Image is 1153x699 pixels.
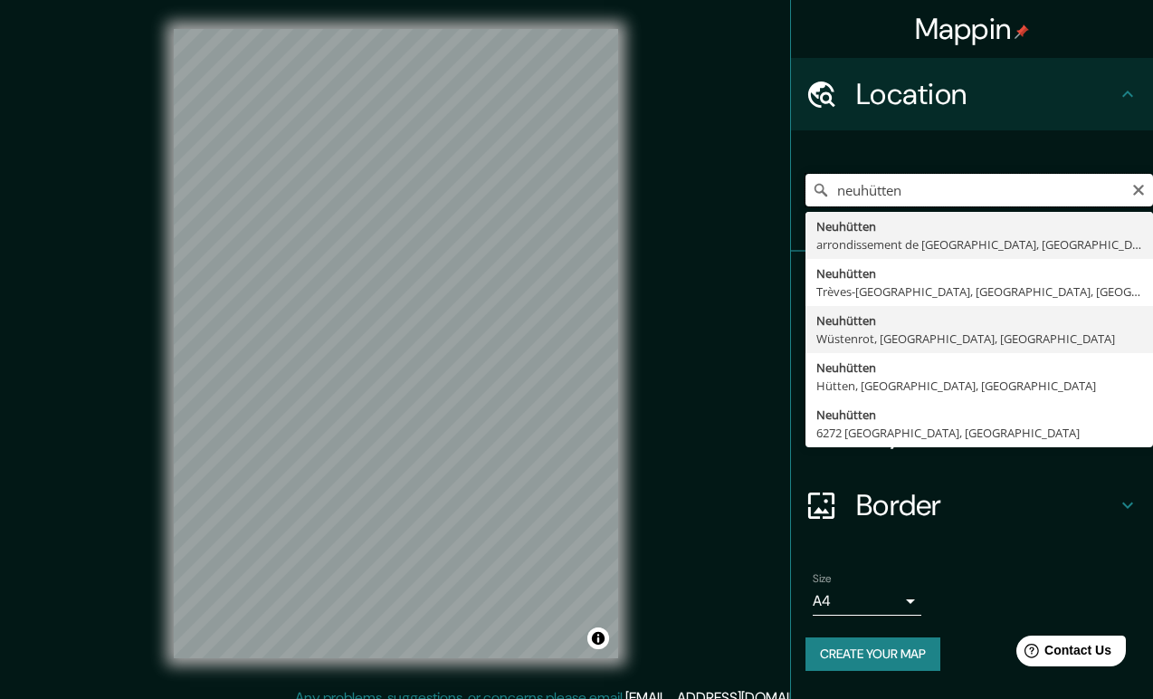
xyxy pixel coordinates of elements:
div: Neuhütten [816,359,1142,377]
div: Neuhütten [816,264,1142,282]
div: Neuhütten [816,406,1142,424]
div: Location [791,58,1153,130]
div: Neuhütten [816,311,1142,330]
div: Hütten, [GEOGRAPHIC_DATA], [GEOGRAPHIC_DATA] [816,377,1142,395]
button: Toggle attribution [587,627,609,649]
h4: Layout [856,415,1117,451]
div: Layout [791,397,1153,469]
label: Size [813,571,832,587]
div: Wüstenrot, [GEOGRAPHIC_DATA], [GEOGRAPHIC_DATA] [816,330,1142,348]
div: arrondissement de [GEOGRAPHIC_DATA], [GEOGRAPHIC_DATA], [GEOGRAPHIC_DATA] [816,235,1142,254]
img: pin-icon.png [1015,24,1029,39]
div: 6272 [GEOGRAPHIC_DATA], [GEOGRAPHIC_DATA] [816,424,1142,442]
canvas: Map [174,29,618,658]
div: Neuhütten [816,217,1142,235]
div: A4 [813,587,921,616]
h4: Location [856,76,1117,112]
div: Trèves-[GEOGRAPHIC_DATA], [GEOGRAPHIC_DATA], [GEOGRAPHIC_DATA] [816,282,1142,301]
h4: Mappin [915,11,1030,47]
button: Clear [1131,180,1146,197]
iframe: Help widget launcher [992,628,1133,679]
h4: Border [856,487,1117,523]
button: Create your map [805,637,940,671]
div: Pins [791,252,1153,324]
div: Border [791,469,1153,541]
input: Pick your city or area [805,174,1153,206]
div: Style [791,324,1153,397]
